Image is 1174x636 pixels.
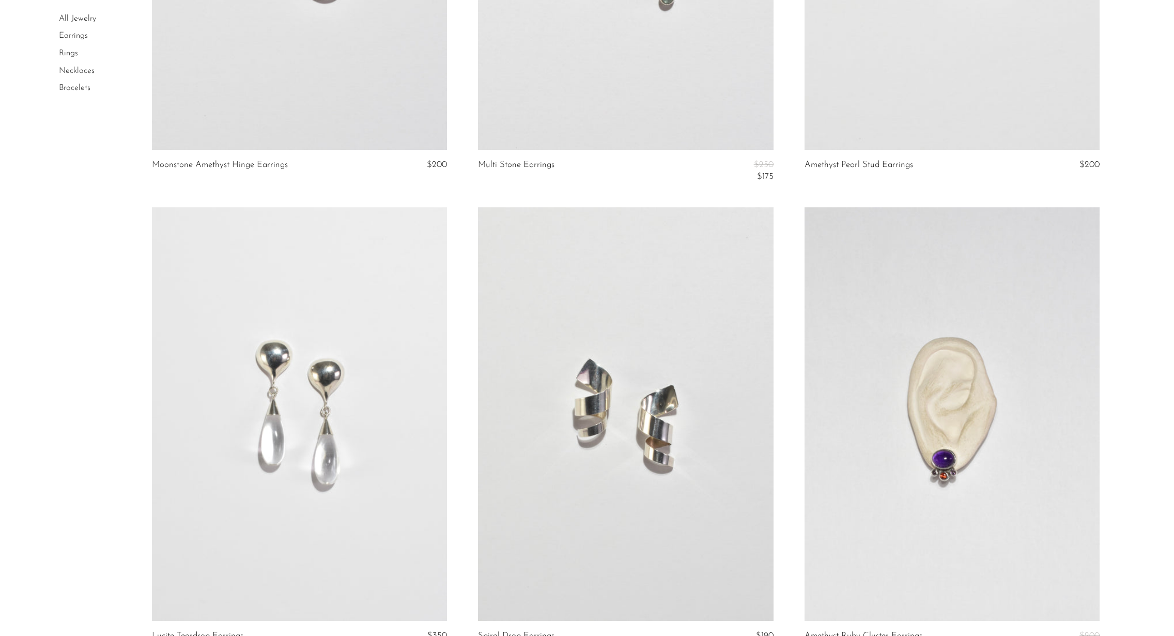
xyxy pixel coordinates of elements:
a: Rings [59,49,78,57]
a: Amethyst Pearl Stud Earrings [805,160,913,170]
a: Multi Stone Earrings [478,160,554,181]
a: Earrings [59,32,88,40]
a: All Jewelry [59,14,96,23]
a: Moonstone Amethyst Hinge Earrings [152,160,288,170]
span: $200 [1079,160,1100,169]
span: $250 [754,160,774,169]
a: Necklaces [59,67,95,75]
span: $175 [757,172,774,181]
span: $200 [427,160,447,169]
a: Bracelets [59,84,90,92]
